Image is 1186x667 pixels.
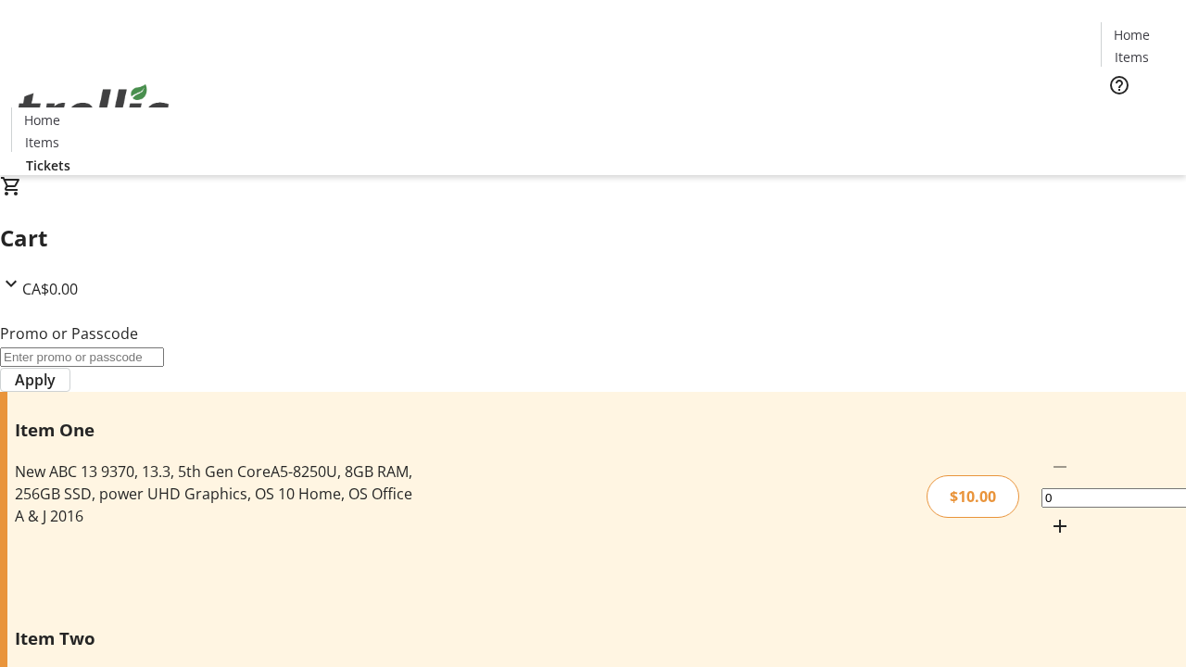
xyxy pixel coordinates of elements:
a: Items [1102,47,1161,67]
span: Tickets [1116,107,1160,127]
span: Apply [15,369,56,391]
div: New ABC 13 9370, 13.3, 5th Gen CoreA5-8250U, 8GB RAM, 256GB SSD, power UHD Graphics, OS 10 Home, ... [15,460,420,527]
h3: Item One [15,417,420,443]
h3: Item Two [15,625,420,651]
a: Home [12,110,71,130]
button: Increment by one [1041,508,1079,545]
a: Tickets [1101,107,1175,127]
button: Help [1101,67,1138,104]
a: Tickets [11,156,85,175]
span: Items [1115,47,1149,67]
a: Items [12,132,71,152]
span: Home [1114,25,1150,44]
span: CA$0.00 [22,279,78,299]
span: Items [25,132,59,152]
span: Tickets [26,156,70,175]
a: Home [1102,25,1161,44]
img: Orient E2E Organization iJa9XckSpf's Logo [11,64,176,157]
div: $10.00 [927,475,1019,518]
span: Home [24,110,60,130]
